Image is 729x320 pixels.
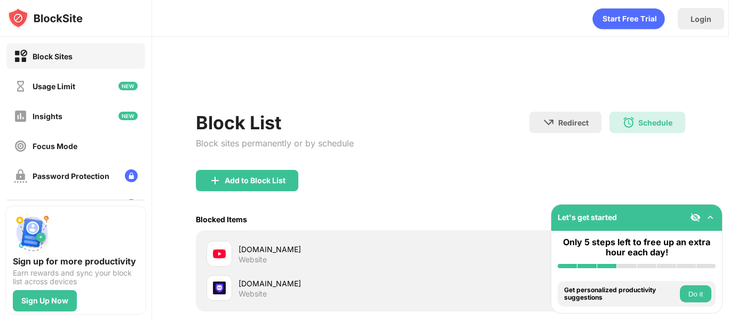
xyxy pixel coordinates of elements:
[14,139,27,153] img: focus-off.svg
[13,213,51,252] img: push-signup.svg
[21,296,68,305] div: Sign Up Now
[558,237,716,257] div: Only 5 steps left to free up an extra hour each day!
[14,80,27,93] img: time-usage-off.svg
[33,142,77,151] div: Focus Mode
[118,82,138,90] img: new-icon.svg
[213,247,226,260] img: favicons
[196,112,354,134] div: Block List
[239,289,267,299] div: Website
[14,169,27,183] img: password-protection-off.svg
[118,112,138,120] img: new-icon.svg
[7,7,83,29] img: logo-blocksite.svg
[125,199,138,212] img: lock-menu.svg
[14,110,27,123] img: insights-off.svg
[125,169,138,182] img: lock-menu.svg
[680,285,711,302] button: Do it
[196,138,354,149] div: Block sites permanently or by schedule
[564,286,677,302] div: Get personalized productivity suggestions
[558,213,617,222] div: Let's get started
[33,112,62,121] div: Insights
[225,176,286,185] div: Add to Block List
[239,244,441,255] div: [DOMAIN_NAME]
[33,52,73,61] div: Block Sites
[638,118,672,127] div: Schedule
[196,67,685,99] iframe: Banner
[14,199,27,213] img: customize-block-page-off.svg
[690,212,701,223] img: eye-not-visible.svg
[558,118,589,127] div: Redirect
[592,8,665,29] div: animation
[13,256,139,267] div: Sign up for more productivity
[239,278,441,289] div: [DOMAIN_NAME]
[705,212,716,223] img: omni-setup-toggle.svg
[14,50,27,63] img: block-on.svg
[239,255,267,264] div: Website
[213,282,226,294] img: favicons
[13,269,139,286] div: Earn rewards and sync your block list across devices
[691,14,711,24] div: Login
[196,215,247,224] div: Blocked Items
[33,171,109,181] div: Password Protection
[33,82,75,91] div: Usage Limit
